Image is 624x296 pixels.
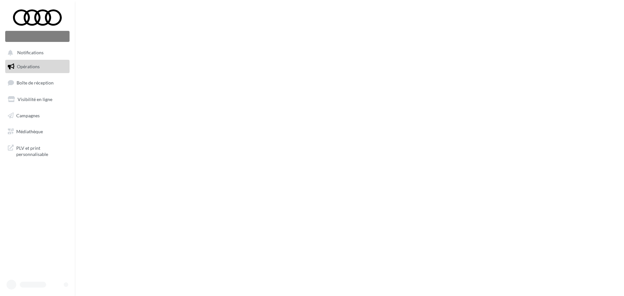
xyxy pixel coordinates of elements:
span: Visibilité en ligne [18,97,52,102]
a: Opérations [4,60,71,73]
a: Boîte de réception [4,76,71,90]
span: Campagnes [16,112,40,118]
span: Notifications [17,50,44,56]
span: Médiathèque [16,129,43,134]
span: Opérations [17,64,40,69]
span: PLV et print personnalisable [16,144,67,158]
a: Campagnes [4,109,71,122]
a: Médiathèque [4,125,71,138]
a: PLV et print personnalisable [4,141,71,160]
a: Visibilité en ligne [4,93,71,106]
div: Nouvelle campagne [5,31,70,42]
span: Boîte de réception [17,80,54,85]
